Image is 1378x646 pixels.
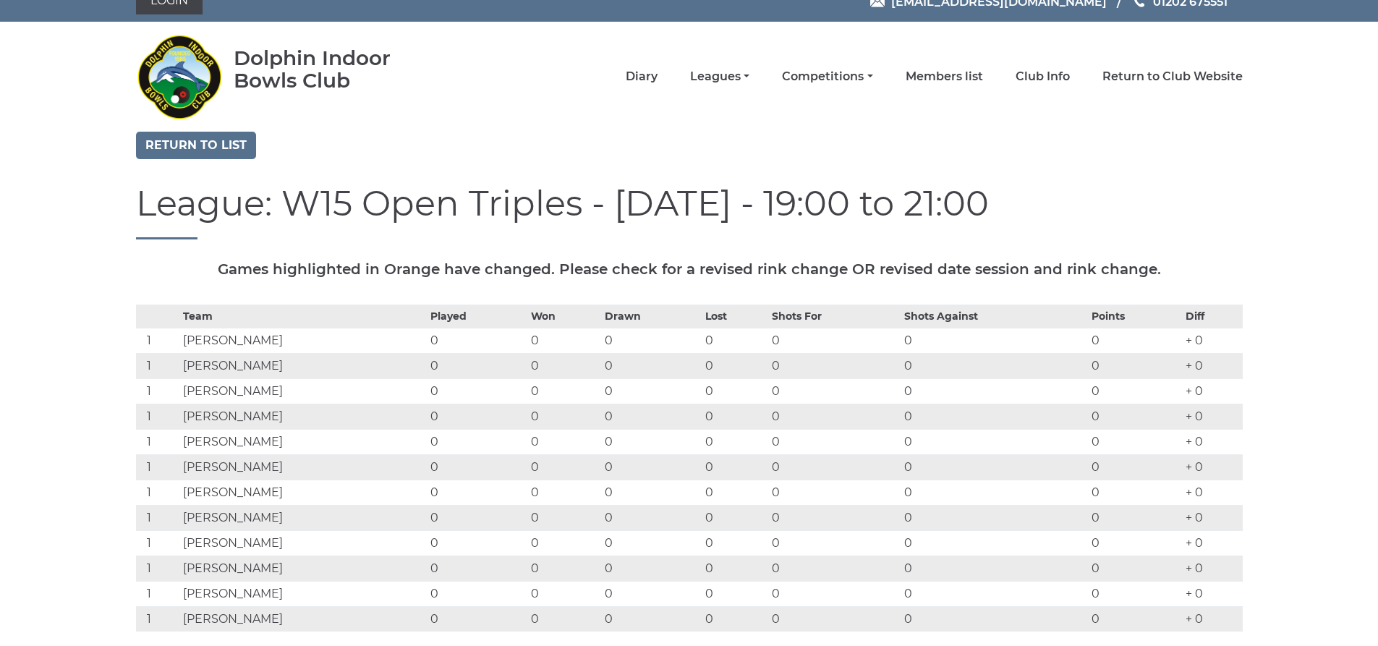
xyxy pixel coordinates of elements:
td: + 0 [1182,454,1242,480]
td: 1 [136,328,179,353]
td: 0 [601,378,702,404]
td: 0 [768,480,901,505]
td: 0 [702,581,769,606]
td: 0 [527,353,601,378]
td: 0 [427,480,527,505]
td: 0 [702,404,769,429]
td: 0 [901,429,1088,454]
td: 0 [1088,480,1182,505]
td: [PERSON_NAME] [179,353,428,378]
td: 0 [527,480,601,505]
td: 0 [601,454,702,480]
td: 0 [702,480,769,505]
td: [PERSON_NAME] [179,378,428,404]
td: 0 [768,378,901,404]
td: 0 [768,606,901,632]
td: 0 [527,581,601,606]
td: 1 [136,378,179,404]
td: 0 [768,404,901,429]
td: 1 [136,353,179,378]
a: Club Info [1016,69,1070,85]
td: 0 [901,404,1088,429]
td: 0 [427,454,527,480]
td: 0 [527,530,601,556]
td: 0 [527,429,601,454]
td: [PERSON_NAME] [179,581,428,606]
td: 0 [1088,378,1182,404]
td: 0 [527,454,601,480]
td: 0 [1088,530,1182,556]
td: + 0 [1182,480,1242,505]
td: + 0 [1182,429,1242,454]
td: 0 [527,404,601,429]
td: 0 [702,505,769,530]
td: [PERSON_NAME] [179,429,428,454]
td: 0 [768,505,901,530]
td: 0 [768,530,901,556]
td: 0 [601,404,702,429]
div: Dolphin Indoor Bowls Club [234,47,437,92]
h5: Games highlighted in Orange have changed. Please check for a revised rink change OR revised date ... [136,261,1243,277]
td: 1 [136,429,179,454]
td: [PERSON_NAME] [179,404,428,429]
td: 0 [901,328,1088,353]
td: 0 [427,378,527,404]
td: + 0 [1182,581,1242,606]
td: 0 [901,353,1088,378]
td: 0 [601,556,702,581]
td: 0 [768,581,901,606]
th: Drawn [601,305,702,328]
td: 0 [901,606,1088,632]
td: 0 [702,429,769,454]
td: 0 [527,606,601,632]
td: 0 [702,378,769,404]
td: 0 [1088,556,1182,581]
td: 0 [702,530,769,556]
a: Competitions [782,69,872,85]
td: 0 [427,581,527,606]
a: Leagues [690,69,749,85]
th: Played [427,305,527,328]
td: 0 [527,378,601,404]
td: 0 [901,480,1088,505]
td: 0 [1088,328,1182,353]
td: [PERSON_NAME] [179,505,428,530]
td: 0 [427,404,527,429]
td: 0 [601,530,702,556]
a: Members list [906,69,983,85]
th: Won [527,305,601,328]
td: 0 [1088,404,1182,429]
td: 0 [427,505,527,530]
td: 0 [901,454,1088,480]
td: + 0 [1182,556,1242,581]
th: Diff [1182,305,1242,328]
td: 0 [901,556,1088,581]
th: Shots For [768,305,901,328]
td: 0 [427,328,527,353]
td: [PERSON_NAME] [179,328,428,353]
td: 0 [702,606,769,632]
td: 0 [1088,505,1182,530]
td: 0 [901,378,1088,404]
td: 1 [136,480,179,505]
td: [PERSON_NAME] [179,606,428,632]
td: 0 [601,353,702,378]
td: 0 [601,606,702,632]
td: 0 [1088,606,1182,632]
td: + 0 [1182,606,1242,632]
td: + 0 [1182,505,1242,530]
td: 0 [1088,429,1182,454]
td: 1 [136,606,179,632]
td: 1 [136,404,179,429]
th: Lost [702,305,769,328]
td: 0 [601,581,702,606]
td: 0 [702,353,769,378]
td: 0 [702,454,769,480]
a: Return to Club Website [1102,69,1243,85]
td: [PERSON_NAME] [179,454,428,480]
td: 1 [136,454,179,480]
td: 0 [768,454,901,480]
td: 0 [768,556,901,581]
td: + 0 [1182,378,1242,404]
td: 0 [901,581,1088,606]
